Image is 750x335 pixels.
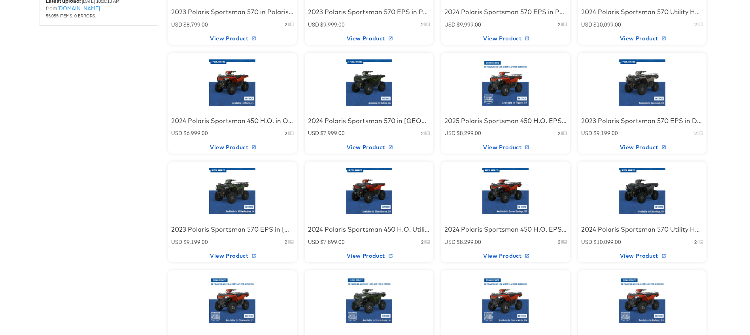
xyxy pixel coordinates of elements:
span: $10,099.00 [593,21,621,28]
div: 2024 Polaris Sportsman 570 Utility HD in Stealth Gray [581,225,704,234]
small: 2 [421,239,423,245]
span: USD [581,129,593,137]
span: $9,199.00 [593,129,618,137]
small: 2 [694,130,697,137]
small: 2 [694,239,697,245]
span: 55,055 items. 0 errors. [46,13,96,19]
div: 2023 Polaris Sportsman 570 EPS in Desert Sand [581,116,704,126]
span: View Product [308,251,431,261]
span: $9,999.00 [320,21,345,28]
span: USD [581,21,593,28]
div: 2024 Polaris Sportsman 570 in [GEOGRAPHIC_DATA] [308,116,431,126]
small: 2 [285,239,287,245]
div: 2023 Polaris Sportsman 570 EPS in Polaris Pursuit Camo [308,8,431,17]
span: View Product [444,34,567,44]
button: View Product [168,249,297,262]
span: USD [171,129,183,137]
span: $8,799.00 [183,21,208,28]
span: USD [308,21,320,28]
button: View Product [305,32,434,45]
span: USD [308,238,320,246]
small: 2 [558,21,560,28]
a: [DOMAIN_NAME] [57,5,100,12]
small: 2 [558,239,560,245]
span: USD [444,129,457,137]
div: 2023 Polaris Sportsman 570 EPS in [GEOGRAPHIC_DATA] [171,225,294,234]
span: $8,299.00 [457,129,481,137]
button: View Product [578,32,707,45]
button: View Product [578,141,707,154]
button: View Product [441,249,570,262]
span: USD [444,21,457,28]
span: View Product [581,34,704,44]
span: $6,999.00 [183,129,208,137]
span: View Product [444,251,567,261]
div: 2024 Polaris Sportsman 450 H.O. EPS in Orange Rust Non Metallic [444,225,567,234]
button: View Product [441,141,570,154]
span: $7,999.00 [320,129,345,137]
small: 2 [285,130,287,137]
span: $9,999.00 [457,21,481,28]
span: View Product [444,143,567,152]
span: USD [444,238,457,246]
div: 2024 Polaris Sportsman 450 H.O. Utility in Orange Rust Non Metallic [308,225,431,234]
span: View Product [171,251,294,261]
span: View Product [581,251,704,261]
span: View Product [581,143,704,152]
span: USD [308,129,320,137]
button: View Product [578,249,707,262]
button: View Product [168,32,297,45]
small: 2 [558,130,560,137]
div: 2024 Polaris Sportsman 450 H.O. in Orange Rust Non Metallic [171,116,294,126]
button: View Product [168,141,297,154]
div: 2023 Polaris Sportsman 570 in Polaris Pursuit Camo [171,8,294,17]
span: USD [171,238,183,246]
button: View Product [441,32,570,45]
div: 2025 Polaris Sportsman 450 H.O. EPS in [GEOGRAPHIC_DATA] [444,116,567,126]
span: View Product [308,143,431,152]
small: 2 [694,21,697,28]
button: View Product [305,141,434,154]
small: 2 [421,130,423,137]
button: View Product [305,249,434,262]
small: 2 [421,21,423,28]
small: 2 [285,21,287,28]
span: USD [581,238,593,246]
span: $8,299.00 [457,238,481,246]
span: $9,199.00 [183,238,208,246]
div: 2024 Polaris Sportsman 570 EPS in Polaris Pursuit Camo [444,8,567,17]
span: $10,099.00 [593,238,621,246]
span: View Product [171,143,294,152]
span: $7,899.00 [320,238,345,246]
span: View Product [171,34,294,44]
span: View Product [308,34,431,44]
div: 2024 Polaris Sportsman 570 Utility HD in Stealth Gray [581,8,704,17]
span: USD [171,21,183,28]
